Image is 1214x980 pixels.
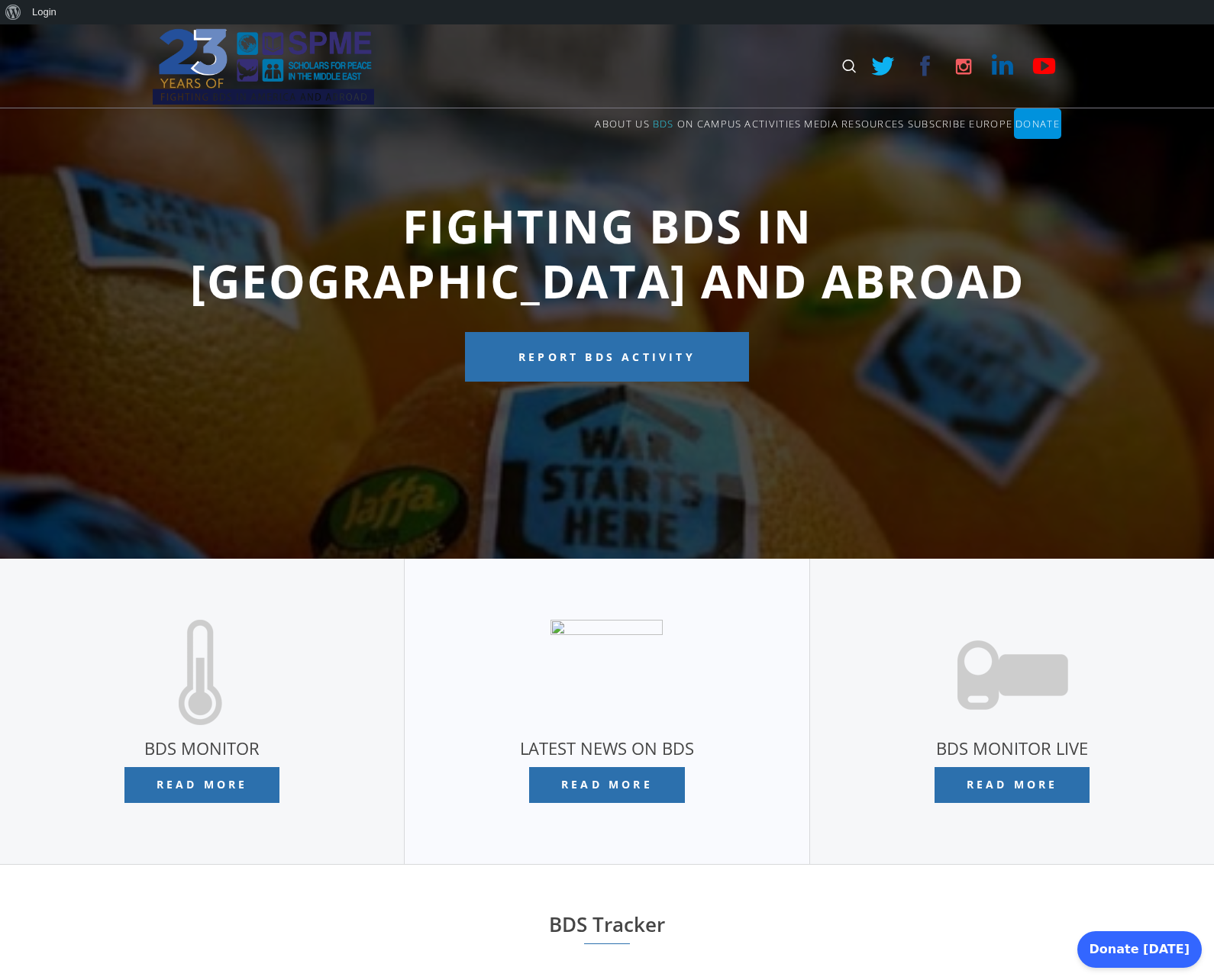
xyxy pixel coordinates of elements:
[465,332,749,381] a: Report BDS Activity
[38,737,366,760] h4: BDS MONITOR
[969,108,1012,139] a: Europe
[841,108,905,139] a: Resources
[518,350,696,364] span: Report BDS Activity
[744,108,801,139] a: Activities
[967,777,1058,791] span: Read More
[677,117,742,131] span: On Campus
[804,117,838,131] span: Media
[1015,117,1060,131] span: Donate
[190,195,1025,312] span: Fighting BDS in [GEOGRAPHIC_DATA] and Abroad
[549,911,665,943] span: BDS Tracker
[595,108,649,139] a: About Us
[1015,108,1060,139] a: Donate
[529,767,685,804] a: Read More
[744,117,801,131] span: Activities
[848,737,1176,760] h4: BDS MONITOR LIVE
[935,767,1090,804] a: Read More
[653,108,674,139] a: BDS
[908,117,967,131] span: Subscribe
[908,108,967,139] a: Subscribe
[969,117,1012,131] span: Europe
[653,117,674,131] span: BDS
[561,777,653,791] span: Read More
[841,117,905,131] span: Resources
[443,737,771,760] h4: LATEST NEWS ON BDS
[124,767,280,804] a: Read More
[677,108,742,139] a: On Campus
[595,117,649,131] span: About Us
[804,108,838,139] a: Media
[157,777,248,791] span: Read More
[153,24,374,108] img: SPME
